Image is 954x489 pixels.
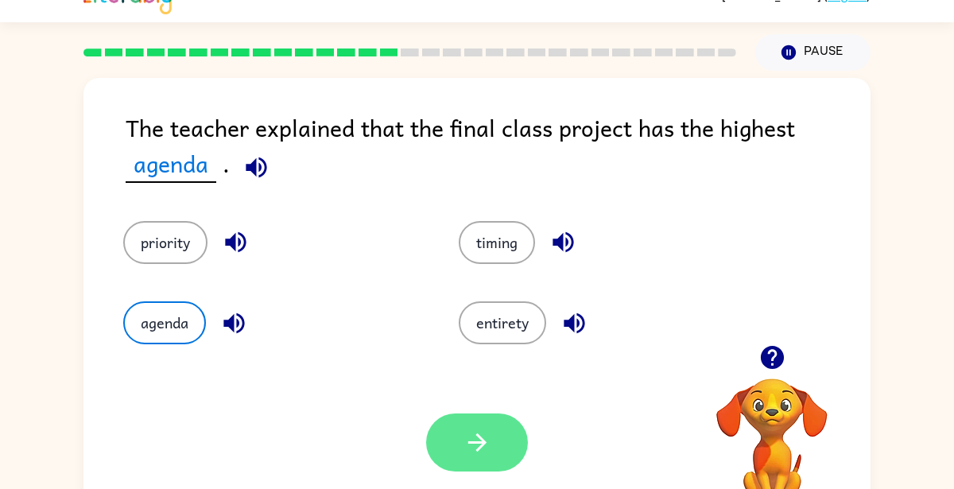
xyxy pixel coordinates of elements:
button: timing [459,221,535,264]
button: entirety [459,301,546,344]
button: agenda [123,301,206,344]
span: agenda [126,146,216,183]
div: The teacher explained that the final class project has the highest . [126,110,871,189]
button: Pause [755,34,871,71]
button: priority [123,221,207,264]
